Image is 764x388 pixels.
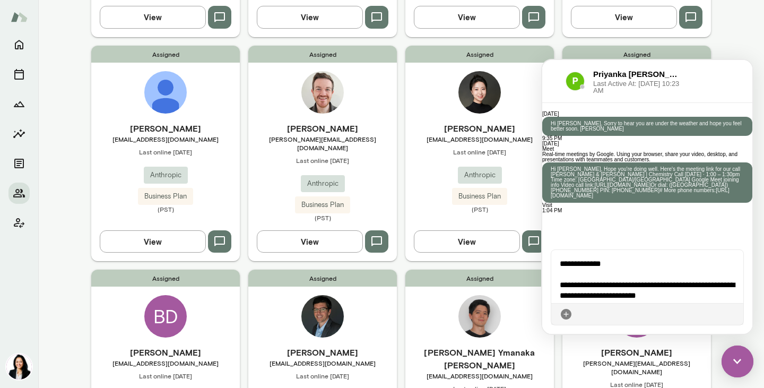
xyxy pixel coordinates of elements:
[144,170,188,180] span: Anthropic
[53,122,109,128] a: [URL][DOMAIN_NAME]
[91,205,240,213] span: (PST)
[248,135,397,152] span: [PERSON_NAME][EMAIL_ADDRESS][DOMAIN_NAME]
[91,122,240,135] h6: [PERSON_NAME]
[562,46,711,63] span: Assigned
[91,148,240,156] span: Last online [DATE]
[414,6,520,28] button: View
[51,8,140,20] h6: Priyanka [PERSON_NAME]
[11,7,28,27] img: Mento
[562,346,711,359] h6: [PERSON_NAME]
[301,295,344,338] img: Brian Clerc
[6,354,32,380] img: Monica Aggarwal
[51,20,140,34] span: Last Active At: [DATE] 10:23 AM
[414,230,520,253] button: View
[405,372,554,380] span: [EMAIL_ADDRESS][DOMAIN_NAME]
[452,191,507,202] span: Business Plan
[248,359,397,367] span: [EMAIL_ADDRESS][DOMAIN_NAME]
[248,346,397,359] h6: [PERSON_NAME]
[562,359,711,376] span: [PERSON_NAME][EMAIL_ADDRESS][DOMAIN_NAME]
[91,372,240,380] span: Last online [DATE]
[8,61,202,72] p: Hi [PERSON_NAME], Sorry to hear you are under the weather and hope you feel better soon. [PERSON_...
[91,359,240,367] span: [EMAIL_ADDRESS][DOMAIN_NAME]
[100,230,206,253] button: View
[248,46,397,63] span: Assigned
[8,127,187,139] a: [URL][DOMAIN_NAME]
[100,6,206,28] button: View
[301,71,344,114] img: Andrew Munn
[8,107,202,139] p: Hi [PERSON_NAME], Hope you're doing well. Here's the meeting link for our call [PERSON_NAME] & [P...
[405,46,554,63] span: Assigned
[91,270,240,287] span: Assigned
[458,71,501,114] img: Celine Xie
[91,135,240,143] span: [EMAIL_ADDRESS][DOMAIN_NAME]
[144,295,187,338] div: BD
[18,248,30,261] div: Attach
[8,123,30,144] button: Insights
[295,200,350,210] span: Business Plan
[405,346,554,372] h6: [PERSON_NAME] Ymanaka [PERSON_NAME]
[91,46,240,63] span: Assigned
[248,213,397,222] span: (PST)
[257,6,363,28] button: View
[8,34,30,55] button: Home
[405,205,554,213] span: (PST)
[248,372,397,380] span: Last online [DATE]
[8,153,30,174] button: Documents
[405,135,554,143] span: [EMAIL_ADDRESS][DOMAIN_NAME]
[8,212,30,234] button: Client app
[458,170,502,180] span: Anthropic
[144,71,187,114] img: Hyonjee Joo
[301,178,345,189] span: Anthropic
[405,148,554,156] span: Last online [DATE]
[91,346,240,359] h6: [PERSON_NAME]
[138,191,193,202] span: Business Plan
[248,270,397,287] span: Assigned
[405,270,554,287] span: Assigned
[248,122,397,135] h6: [PERSON_NAME]
[571,6,677,28] button: View
[8,93,30,115] button: Growth Plan
[8,183,30,204] button: Members
[257,230,363,253] button: View
[23,12,42,31] img: data:image/png;base64,iVBORw0KGgoAAAANSUhEUgAAAMgAAADICAYAAACtWK6eAAAKgElEQVR4Aeyde2jd5RnHn1ya1l6...
[405,122,554,135] h6: [PERSON_NAME]
[248,156,397,165] span: Last online [DATE]
[8,64,30,85] button: Sessions
[458,295,501,338] img: Mateus Ymanaka Barretto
